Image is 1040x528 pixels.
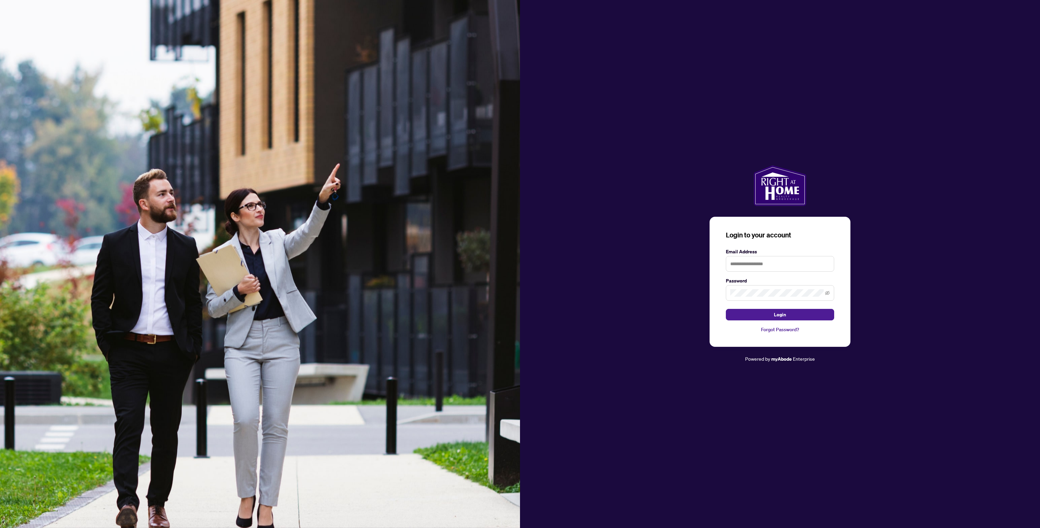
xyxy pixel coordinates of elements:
h3: Login to your account [726,230,834,240]
a: Forgot Password? [726,326,834,333]
a: myAbode [771,355,792,363]
span: Powered by [745,356,770,362]
label: Email Address [726,248,834,255]
span: eye-invisible [825,291,830,295]
img: ma-logo [754,165,806,206]
button: Login [726,309,834,320]
span: Enterprise [793,356,815,362]
span: Login [774,309,786,320]
label: Password [726,277,834,284]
